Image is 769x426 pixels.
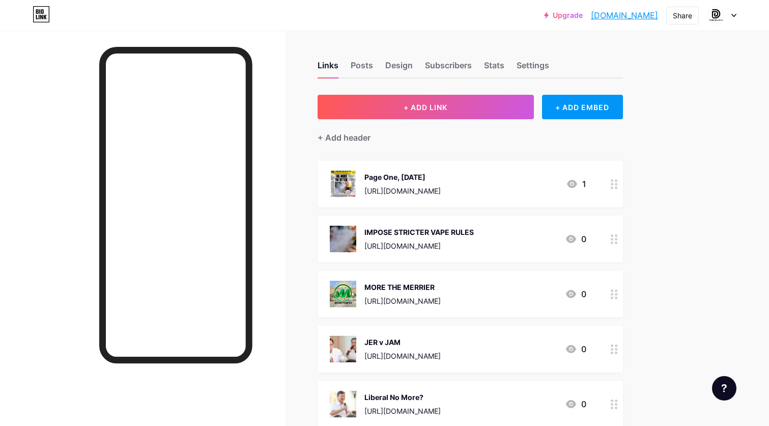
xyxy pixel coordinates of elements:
div: 0 [565,233,586,245]
div: Liberal No More? [364,392,441,403]
div: [URL][DOMAIN_NAME] [364,241,474,251]
div: 0 [565,398,586,410]
div: Posts [351,59,373,77]
div: Share [673,10,692,21]
div: MORE THE MERRIER [364,282,441,292]
div: + ADD EMBED [542,95,623,119]
img: MORE THE MERRIER [330,281,356,307]
span: + ADD LINK [404,103,447,112]
img: JER v JAM [330,336,356,362]
div: [URL][DOMAIN_NAME] [364,296,441,306]
div: Stats [484,59,504,77]
div: [URL][DOMAIN_NAME] [364,185,441,196]
div: Design [385,59,413,77]
div: Settings [517,59,549,77]
img: Liberal No More? [330,391,356,417]
a: [DOMAIN_NAME] [591,9,658,21]
div: IMPOSE STRICTER VAPE RULES [364,227,474,237]
div: 1 [566,178,586,190]
div: 0 [565,343,586,355]
div: [URL][DOMAIN_NAME] [364,351,441,361]
div: JER v JAM [364,337,441,348]
div: Links [318,59,338,77]
div: Subscribers [425,59,472,77]
div: Page One, [DATE] [364,172,441,182]
img: dailyguardianph [706,6,726,25]
div: + Add header [318,131,371,144]
img: IMPOSE STRICTER VAPE RULES [330,226,356,252]
div: [URL][DOMAIN_NAME] [364,406,441,416]
img: Page One, February 19, 2025 [330,171,356,197]
div: 0 [565,288,586,300]
a: Upgrade [544,11,583,19]
button: + ADD LINK [318,95,534,119]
